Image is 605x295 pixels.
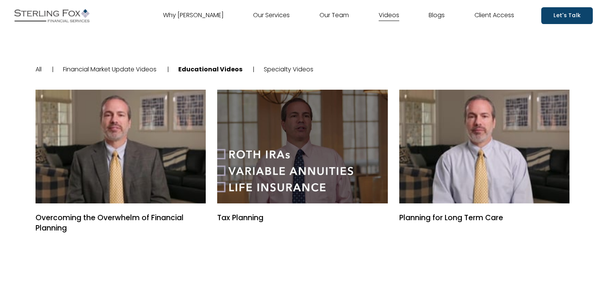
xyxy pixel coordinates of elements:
a: Tax Planning [217,213,388,223]
a: Educational Videos [178,65,242,74]
a: Planning for Long Term Care [399,213,570,223]
img: Sterling Fox Financial Services [12,6,92,25]
a: Our Services [253,10,290,22]
a: Financial Market Update Videos [63,65,156,74]
a: Client Access [474,10,514,22]
span: | [52,65,54,74]
a: All [35,65,42,74]
a: Blogs [429,10,445,22]
nav: categories [35,44,570,96]
span: | [253,65,255,74]
span: | [167,65,169,74]
a: Planning for Long Term Care [399,90,570,203]
a: Why [PERSON_NAME] [163,10,224,22]
a: Specialty Videos [264,65,313,74]
a: Overcoming the Overwhelm of Financial Planning [35,213,206,234]
a: Our Team [319,10,349,22]
a: Videos [379,10,399,22]
a: Let's Talk [541,7,593,24]
a: Overcoming the Overwhelm of Financial Planning [35,90,206,203]
a: Tax Planning [217,90,388,203]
